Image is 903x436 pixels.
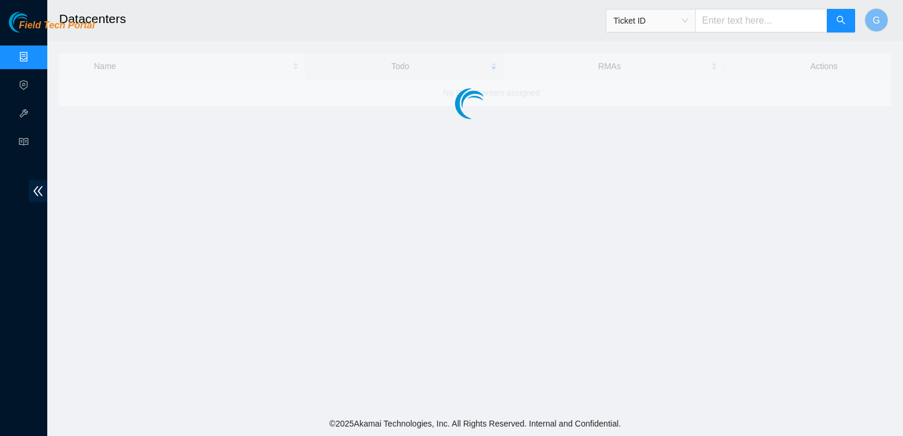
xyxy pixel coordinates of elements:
[19,132,28,155] span: read
[873,13,880,28] span: G
[29,180,47,202] span: double-left
[9,12,60,32] img: Akamai Technologies
[827,9,855,32] button: search
[47,411,903,436] footer: © 2025 Akamai Technologies, Inc. All Rights Reserved. Internal and Confidential.
[695,9,827,32] input: Enter text here...
[613,12,688,30] span: Ticket ID
[865,8,888,32] button: G
[9,21,95,37] a: Akamai TechnologiesField Tech Portal
[836,15,846,27] span: search
[19,20,95,31] span: Field Tech Portal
